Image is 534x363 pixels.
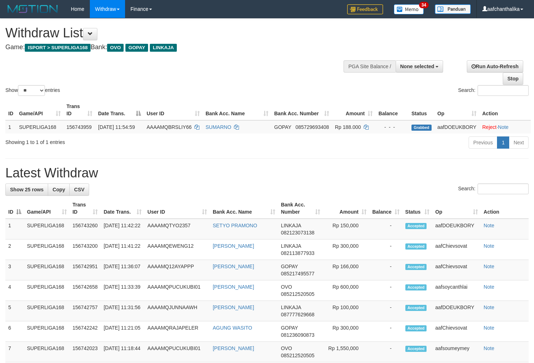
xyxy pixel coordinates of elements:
[70,260,101,280] td: 156742951
[419,2,429,8] span: 34
[150,44,177,52] span: LINKAJA
[213,284,254,290] a: [PERSON_NAME]
[101,342,144,362] td: [DATE] 11:18:44
[458,85,529,96] label: Search:
[10,187,43,192] span: Show 25 rows
[434,100,479,120] th: Op: activate to sort column ascending
[5,198,24,219] th: ID: activate to sort column descending
[369,301,402,321] td: -
[479,120,531,134] td: ·
[48,183,70,196] a: Copy
[405,346,427,352] span: Accepted
[70,239,101,260] td: 156743200
[281,250,314,256] span: Copy 082113877933 to clipboard
[434,120,479,134] td: aafDOEUKBORY
[458,183,529,194] label: Search:
[213,223,257,228] a: SETYO PRAMONO
[323,219,369,239] td: Rp 150,000
[144,100,203,120] th: User ID: activate to sort column ascending
[144,342,210,362] td: AAAAMQPUCUKUBI01
[281,243,301,249] span: LINKAJA
[18,85,45,96] select: Showentries
[271,100,332,120] th: Bank Acc. Number: activate to sort column ascending
[5,183,48,196] a: Show 25 rows
[101,280,144,301] td: [DATE] 11:33:39
[411,125,432,131] span: Grabbed
[405,243,427,250] span: Accepted
[369,321,402,342] td: -
[16,120,64,134] td: SUPERLIGA168
[484,325,494,331] a: Note
[144,321,210,342] td: AAAAMQRAJAPELER
[24,280,70,301] td: SUPERLIGA168
[467,60,523,73] a: Run Auto-Refresh
[274,124,291,130] span: GOPAY
[405,284,427,290] span: Accepted
[281,353,314,358] span: Copy 085212520505 to clipboard
[144,280,210,301] td: AAAAMQPUCUKUBI01
[144,239,210,260] td: AAAAMQEWENG12
[70,280,101,301] td: 156742658
[5,26,349,40] h1: Withdraw List
[66,124,92,130] span: 156743959
[432,342,481,362] td: aafsoumeymey
[281,345,292,351] span: OVO
[432,239,481,260] td: aafChievsovat
[405,223,427,229] span: Accepted
[213,243,254,249] a: [PERSON_NAME]
[5,4,60,14] img: MOTION_logo.png
[101,301,144,321] td: [DATE] 11:31:56
[24,239,70,260] td: SUPERLIGA168
[70,198,101,219] th: Trans ID: activate to sort column ascending
[5,321,24,342] td: 6
[101,321,144,342] td: [DATE] 11:21:05
[478,85,529,96] input: Search:
[24,219,70,239] td: SUPERLIGA168
[281,312,314,317] span: Copy 087777629668 to clipboard
[323,280,369,301] td: Rp 600,000
[101,239,144,260] td: [DATE] 11:41:22
[484,243,494,249] a: Note
[70,321,101,342] td: 156742242
[484,284,494,290] a: Note
[5,100,16,120] th: ID
[484,264,494,269] a: Note
[503,73,523,85] a: Stop
[498,124,509,130] a: Note
[432,301,481,321] td: aafDOEUKBORY
[323,301,369,321] td: Rp 100,000
[125,44,148,52] span: GOPAY
[281,304,301,310] span: LINKAJA
[24,198,70,219] th: Game/API: activate to sort column ascending
[52,187,65,192] span: Copy
[281,230,314,236] span: Copy 082123073138 to clipboard
[144,198,210,219] th: User ID: activate to sort column ascending
[5,301,24,321] td: 5
[409,100,434,120] th: Status
[323,260,369,280] td: Rp 166,000
[484,223,494,228] a: Note
[281,264,298,269] span: GOPAY
[281,332,314,338] span: Copy 081236090873 to clipboard
[213,345,254,351] a: [PERSON_NAME]
[396,60,443,73] button: None selected
[203,100,271,120] th: Bank Acc. Name: activate to sort column ascending
[107,44,124,52] span: OVO
[432,260,481,280] td: aafChievsovat
[210,198,278,219] th: Bank Acc. Name: activate to sort column ascending
[402,198,433,219] th: Status: activate to sort column ascending
[5,85,60,96] label: Show entries
[484,345,494,351] a: Note
[369,198,402,219] th: Balance: activate to sort column ascending
[432,321,481,342] td: aafChievsovat
[144,260,210,280] td: AAAAMQ12AYAPPP
[347,4,383,14] img: Feedback.jpg
[5,136,217,146] div: Showing 1 to 1 of 1 entries
[281,291,314,297] span: Copy 085212520505 to clipboard
[509,136,529,149] a: Next
[369,239,402,260] td: -
[5,342,24,362] td: 7
[281,325,298,331] span: GOPAY
[278,198,323,219] th: Bank Acc. Number: activate to sort column ascending
[144,301,210,321] td: AAAAMQJUNNAAWH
